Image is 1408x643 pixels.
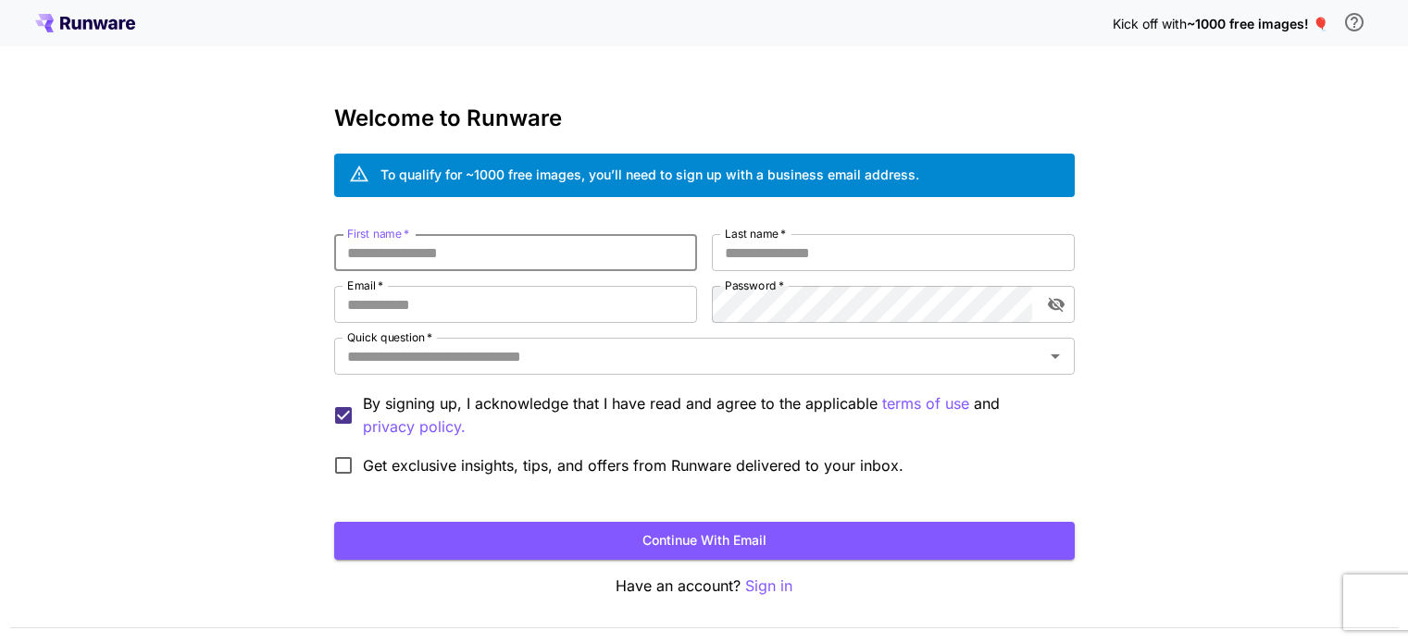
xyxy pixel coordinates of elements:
[363,392,1060,439] p: By signing up, I acknowledge that I have read and agree to the applicable and
[347,278,383,293] label: Email
[363,454,903,476] span: Get exclusive insights, tips, and offers from Runware delivered to your inbox.
[334,522,1075,560] button: Continue with email
[1336,4,1373,41] button: In order to qualify for free credit, you need to sign up with a business email address and click ...
[725,226,786,241] label: Last name
[363,415,466,439] p: privacy policy.
[1042,343,1068,369] button: Open
[347,226,409,241] label: First name
[347,329,432,345] label: Quick question
[745,575,792,598] button: Sign in
[882,392,969,415] button: By signing up, I acknowledge that I have read and agree to the applicable and privacy policy.
[334,105,1075,131] h3: Welcome to Runware
[380,165,919,184] div: To qualify for ~1000 free images, you’ll need to sign up with a business email address.
[363,415,466,439] button: By signing up, I acknowledge that I have read and agree to the applicable terms of use and
[1187,16,1328,31] span: ~1000 free images! 🎈
[1040,288,1073,321] button: toggle password visibility
[882,392,969,415] p: terms of use
[725,278,784,293] label: Password
[1113,16,1187,31] span: Kick off with
[334,575,1075,598] p: Have an account?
